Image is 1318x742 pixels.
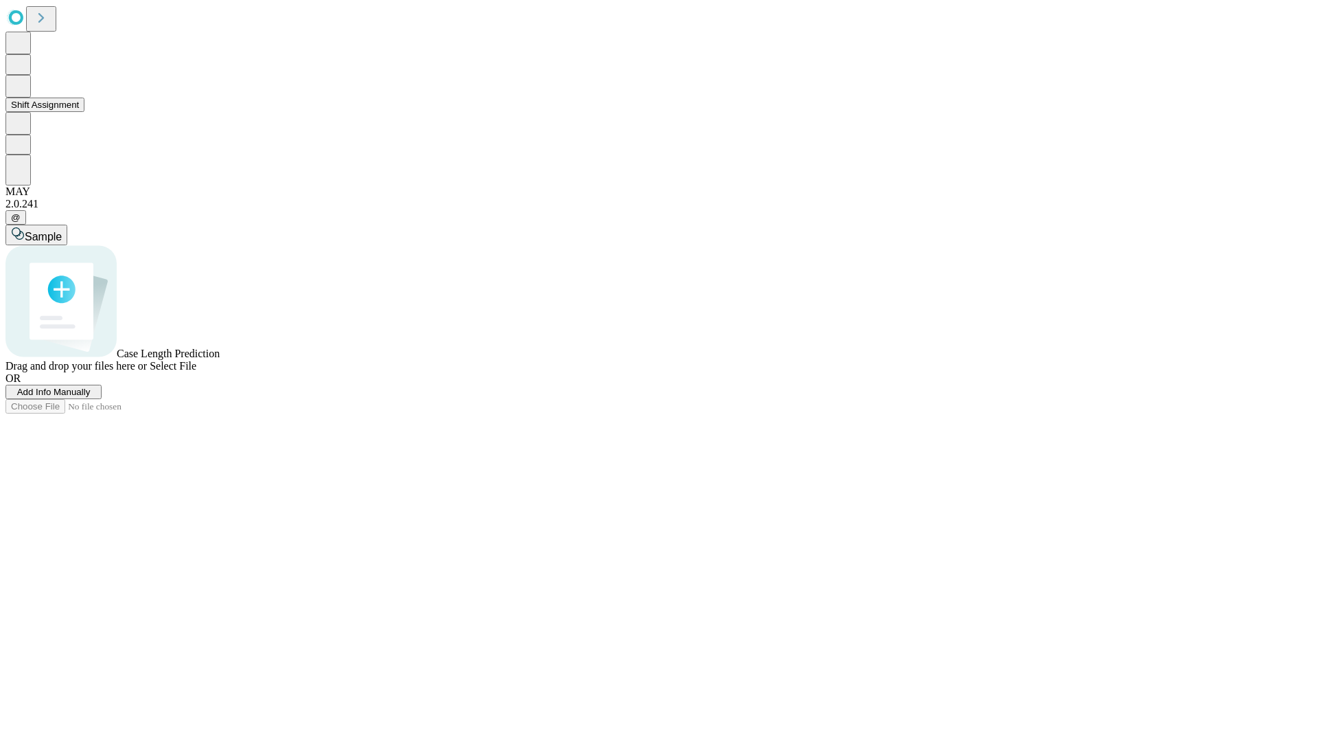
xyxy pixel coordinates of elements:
[17,387,91,397] span: Add Info Manually
[117,348,220,359] span: Case Length Prediction
[5,98,84,112] button: Shift Assignment
[11,212,21,223] span: @
[5,385,102,399] button: Add Info Manually
[5,372,21,384] span: OR
[5,198,1313,210] div: 2.0.241
[5,225,67,245] button: Sample
[5,185,1313,198] div: MAY
[5,210,26,225] button: @
[5,360,147,372] span: Drag and drop your files here or
[150,360,196,372] span: Select File
[25,231,62,243] span: Sample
